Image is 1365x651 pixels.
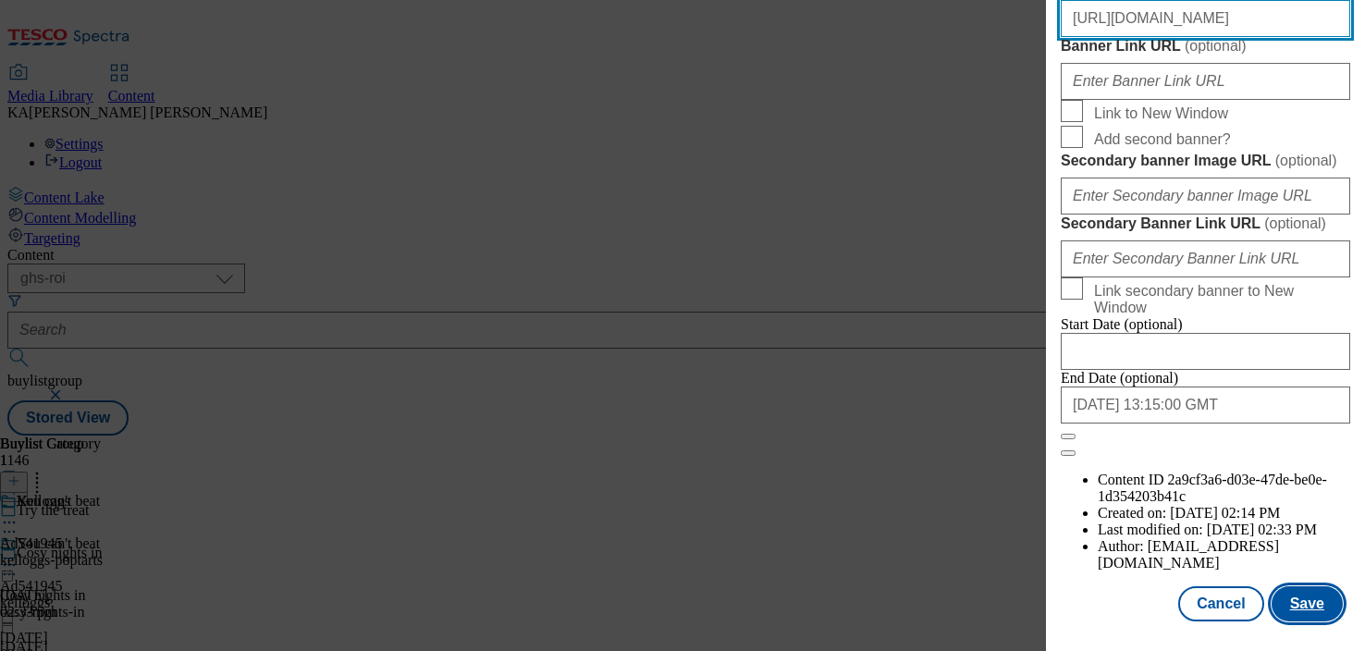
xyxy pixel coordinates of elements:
input: Enter Date [1061,333,1350,370]
input: Enter Banner Link URL [1061,63,1350,100]
input: Enter Secondary Banner Link URL [1061,240,1350,277]
input: Enter Date [1061,387,1350,424]
span: [DATE] 02:33 PM [1207,522,1317,537]
input: Enter Secondary banner Image URL [1061,178,1350,215]
span: Add second banner? [1094,131,1231,148]
button: Save [1272,586,1343,621]
span: End Date (optional) [1061,370,1178,386]
span: Start Date (optional) [1061,316,1183,332]
label: Secondary banner Image URL [1061,152,1350,170]
span: [EMAIL_ADDRESS][DOMAIN_NAME] [1098,538,1279,571]
span: [DATE] 02:14 PM [1170,505,1280,521]
span: 2a9cf3a6-d03e-47de-be0e-1d354203b41c [1098,472,1327,504]
span: ( optional ) [1185,38,1247,54]
li: Author: [1098,538,1350,571]
span: ( optional ) [1264,215,1326,231]
span: Link secondary banner to New Window [1094,283,1343,316]
li: Last modified on: [1098,522,1350,538]
label: Banner Link URL [1061,37,1350,55]
li: Content ID [1098,472,1350,505]
label: Secondary Banner Link URL [1061,215,1350,233]
button: Close [1061,434,1076,439]
span: Link to New Window [1094,105,1228,122]
span: ( optional ) [1275,153,1337,168]
li: Created on: [1098,505,1350,522]
button: Cancel [1178,586,1263,621]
